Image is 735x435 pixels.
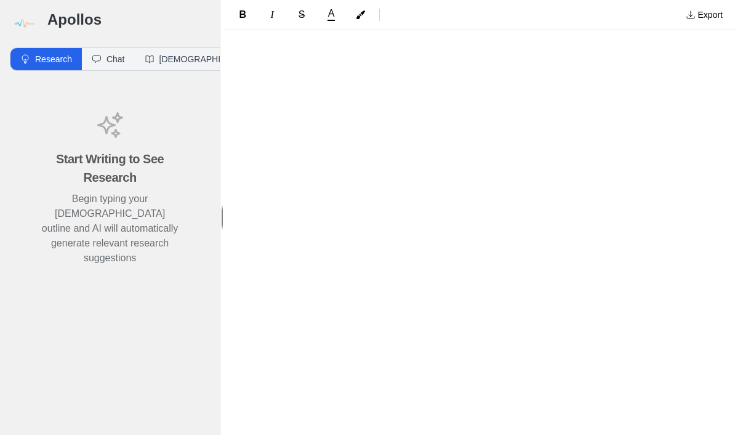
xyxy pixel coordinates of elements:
button: Format Bold [229,5,256,25]
button: Format Italics [259,5,286,25]
span: B [239,9,246,20]
h3: Apollos [47,10,210,30]
button: Research [10,48,82,70]
span: S [299,9,305,20]
span: I [271,9,274,20]
h4: Start Writing to See Research [39,150,180,187]
button: Export [678,5,730,25]
p: Begin typing your [DEMOGRAPHIC_DATA] outline and AI will automatically generate relevant research... [39,192,180,266]
span: A [328,9,335,18]
button: Chat [82,48,135,70]
button: [DEMOGRAPHIC_DATA] [135,48,266,70]
button: Format Strikethrough [288,5,315,25]
button: A [318,6,345,23]
img: logo [10,10,38,38]
iframe: Drift Widget Chat Controller [673,373,720,420]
